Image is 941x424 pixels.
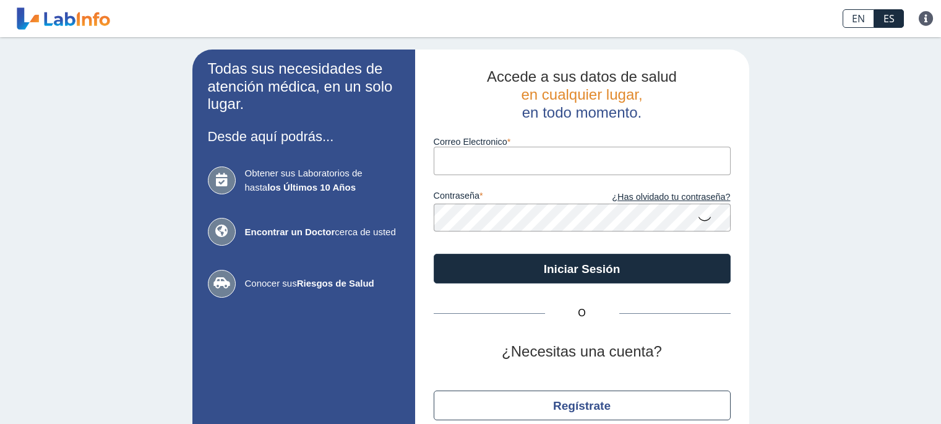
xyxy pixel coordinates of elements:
label: Correo Electronico [434,137,731,147]
h2: Todas sus necesidades de atención médica, en un solo lugar. [208,60,400,113]
label: contraseña [434,191,582,204]
a: ES [874,9,904,28]
b: Riesgos de Salud [297,278,374,288]
b: los Últimos 10 Años [267,182,356,193]
button: Iniciar Sesión [434,254,731,283]
span: en cualquier lugar, [521,86,642,103]
span: Accede a sus datos de salud [487,68,677,85]
span: O [545,306,619,321]
h2: ¿Necesitas una cuenta? [434,343,731,361]
span: cerca de usted [245,225,400,240]
h3: Desde aquí podrás... [208,129,400,144]
button: Regístrate [434,391,731,420]
span: Obtener sus Laboratorios de hasta [245,167,400,194]
b: Encontrar un Doctor [245,227,335,237]
span: en todo momento. [522,104,642,121]
span: Conocer sus [245,277,400,291]
a: EN [843,9,874,28]
a: ¿Has olvidado tu contraseña? [582,191,731,204]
